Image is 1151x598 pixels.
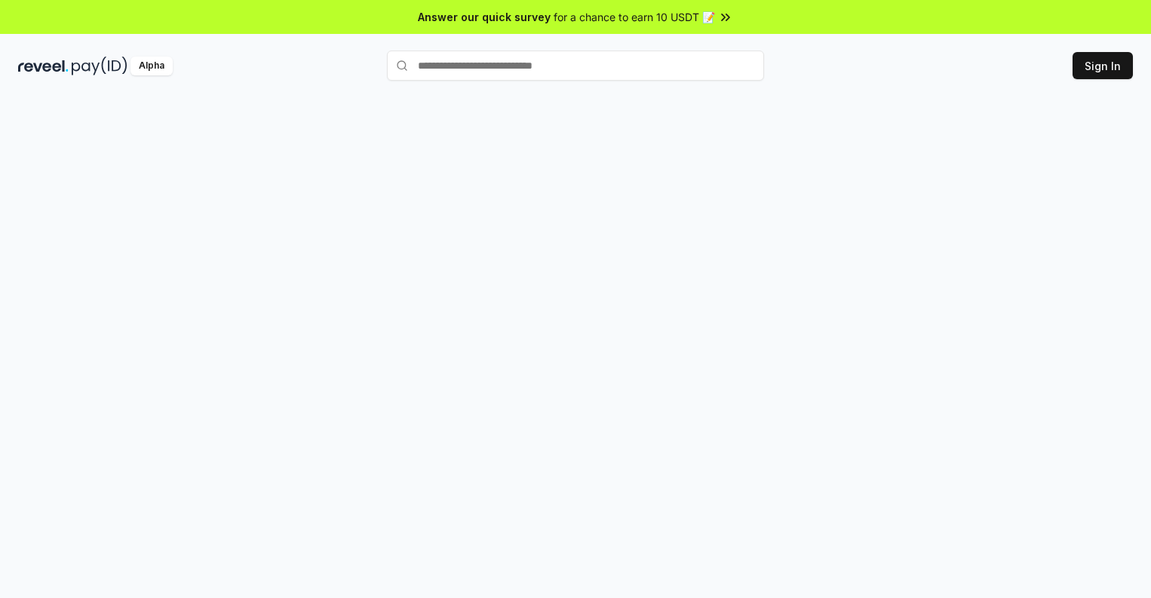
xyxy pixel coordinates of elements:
[130,57,173,75] div: Alpha
[554,9,715,25] span: for a chance to earn 10 USDT 📝
[72,57,127,75] img: pay_id
[18,57,69,75] img: reveel_dark
[1073,52,1133,79] button: Sign In
[418,9,551,25] span: Answer our quick survey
